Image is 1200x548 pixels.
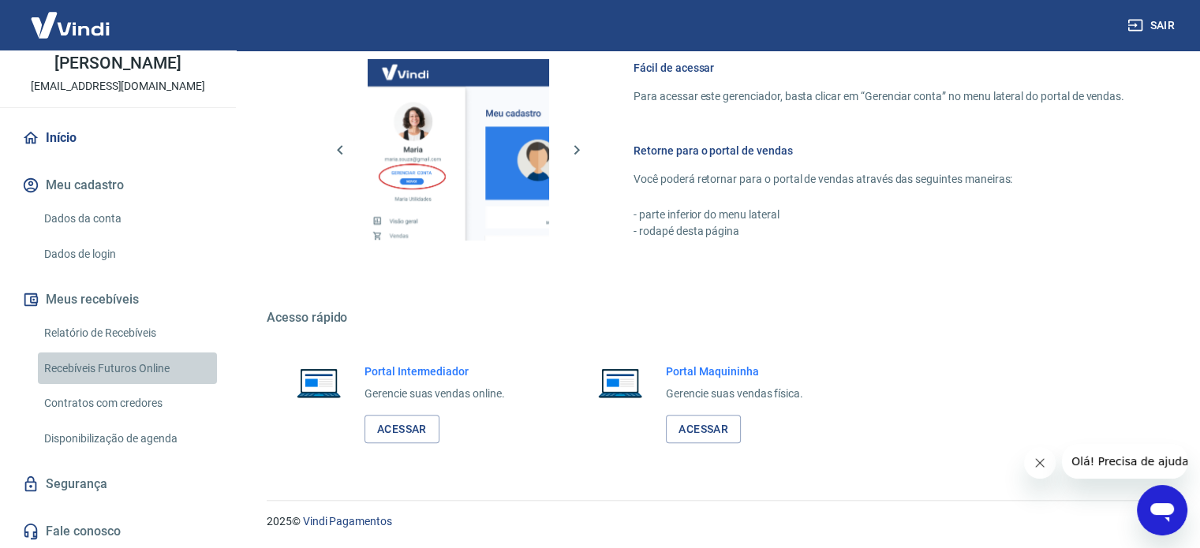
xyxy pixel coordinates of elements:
p: Gerencie suas vendas física. [666,386,803,402]
h6: Retorne para o portal de vendas [634,143,1124,158]
h5: Acesso rápido [267,310,1162,326]
button: Sair [1124,11,1181,40]
p: [PERSON_NAME] [54,55,181,72]
iframe: Fechar mensagem [1024,447,1056,479]
a: Acessar [666,415,741,444]
p: Para acessar este gerenciador, basta clicar em “Gerenciar conta” no menu lateral do portal de ven... [634,88,1124,105]
iframe: Botão para abrir a janela de mensagens [1137,485,1187,535]
a: Dados de login [38,238,217,270]
a: Recebíveis Futuros Online [38,352,217,385]
a: Contratos com credores [38,387,217,419]
p: Gerencie suas vendas online. [364,386,505,402]
p: Você poderá retornar para o portal de vendas através das seguintes maneiras: [634,171,1124,188]
img: Imagem de um notebook aberto [286,363,352,401]
a: Vindi Pagamentos [303,515,392,527]
h6: Portal Intermediador [364,363,505,379]
p: - parte inferior do menu lateral [634,207,1124,223]
h6: Portal Maquininha [666,363,803,379]
p: [EMAIL_ADDRESS][DOMAIN_NAME] [31,78,205,95]
p: - rodapé desta página [634,223,1124,240]
a: Segurança [19,467,217,501]
button: Meus recebíveis [19,282,217,317]
img: Imagem da dashboard mostrando o botão de gerenciar conta na sidebar no lado esquerdo [368,59,549,240]
img: Imagem de um notebook aberto [587,363,653,401]
img: Vindi [19,1,121,49]
a: Dados da conta [38,203,217,235]
button: Meu cadastro [19,168,217,203]
p: 2025 © [267,513,1162,530]
a: Disponibilização de agenda [38,423,217,455]
a: Início [19,121,217,155]
span: Olá! Precisa de ajuda? [9,11,133,24]
h6: Fácil de acessar [634,60,1124,76]
a: Relatório de Recebíveis [38,317,217,349]
a: Acessar [364,415,439,444]
iframe: Mensagem da empresa [1062,444,1187,479]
